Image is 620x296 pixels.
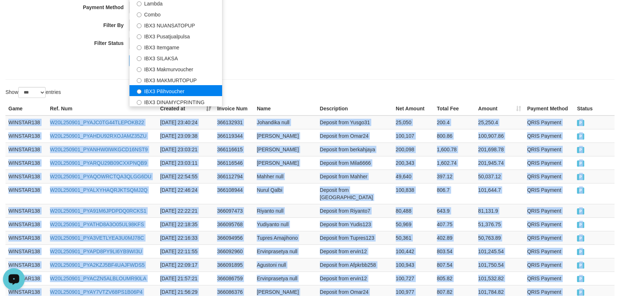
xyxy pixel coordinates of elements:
[214,204,254,217] td: 366097473
[5,258,47,272] td: WINSTAR138
[137,34,142,39] input: IBX3 Pusatjualpulsa
[129,19,222,30] label: IBX3 NUANSATOPUP
[577,222,584,228] span: PAID
[129,96,222,107] label: IBX3 DINAMYCPRINTING
[137,12,142,17] input: Combo
[393,217,434,231] td: 50,969
[317,231,393,244] td: Deposit from Tupres123
[214,102,254,115] th: Invoice Num
[475,183,524,204] td: 101,644.7
[254,258,317,272] td: Agustoni null
[5,156,47,170] td: WINSTAR138
[524,244,574,258] td: QRIS Payment
[157,156,214,170] td: [DATE] 23:03:11
[577,133,584,140] span: PAID
[524,143,574,156] td: QRIS Payment
[254,143,317,156] td: [PERSON_NAME]
[475,170,524,183] td: 50,037.12
[317,204,393,217] td: Deposit from Riyanto7
[254,183,317,204] td: Nurul Qalbi
[157,217,214,231] td: [DATE] 22:18:35
[317,170,393,183] td: Deposit from Mahher
[434,258,475,272] td: 807.54
[577,276,584,282] span: PAID
[524,102,574,115] th: Payment Method
[137,56,142,61] input: IBX3 SILAKSA
[393,156,434,170] td: 200,343
[214,272,254,285] td: 366086759
[317,217,393,231] td: Deposit from Yudis123
[5,204,47,217] td: WINSTAR138
[254,204,317,217] td: Riyanto null
[5,143,47,156] td: WINSTAR138
[577,187,584,194] span: PAID
[475,258,524,272] td: 101,750.54
[434,143,475,156] td: 1,600.78
[393,244,434,258] td: 100,442
[524,217,574,231] td: QRIS Payment
[317,115,393,129] td: Deposit from Yusgo31
[5,102,47,115] th: Game
[157,129,214,143] td: [DATE] 23:09:38
[129,8,222,19] label: Combo
[524,204,574,217] td: QRIS Payment
[214,143,254,156] td: 366116615
[434,115,475,129] td: 200.4
[475,129,524,143] td: 100,907.86
[434,170,475,183] td: 397.12
[475,156,524,170] td: 201,945.74
[254,272,317,285] td: Ervinprasetya null
[50,208,146,214] a: W20L250901_PYA91M6JPDPDQ0RCKS1
[5,231,47,244] td: WINSTAR138
[475,143,524,156] td: 201,698.78
[137,1,142,6] input: Lambda
[317,272,393,285] td: Deposit from ervin12
[574,102,615,115] th: Status
[129,85,222,96] label: IBX3 Pilihvoucher
[50,235,144,241] a: W20L250901_PYA3VETLYEA3U0MJ78C
[18,87,46,98] select: Showentries
[434,244,475,258] td: 803.54
[577,147,584,153] span: PAID
[393,170,434,183] td: 49,640
[317,183,393,204] td: Deposit from [GEOGRAPHIC_DATA]
[129,52,222,63] label: IBX3 SILAKSA
[577,208,584,215] span: PAID
[129,41,222,52] label: IBX3 Itemgame
[393,204,434,217] td: 80,488
[317,244,393,258] td: Deposit from ervin12
[524,170,574,183] td: QRIS Payment
[157,258,214,272] td: [DATE] 22:09:17
[50,289,143,295] a: W20L250901_PYAY7VTZV68PS1B06P4
[393,272,434,285] td: 100,727
[577,120,584,126] span: PAID
[137,45,142,50] input: IBX3 Itemgame
[3,3,25,25] button: Open LiveChat chat widget
[577,174,584,180] span: PAID
[254,170,317,183] td: Mahher null
[5,183,47,204] td: WINSTAR138
[254,115,317,129] td: Johandika null
[434,183,475,204] td: 806.7
[5,244,47,258] td: WINSTAR138
[129,74,222,85] label: IBX3 MAKMURTOPUP
[475,102,524,115] th: Amount: activate to sort column ascending
[5,87,61,98] label: Show entries
[393,183,434,204] td: 100,838
[5,217,47,231] td: WINSTAR138
[434,217,475,231] td: 407.75
[50,119,144,125] a: W20L250901_PYAJC0TG44TLEPOKB22
[50,133,147,139] a: W20L250901_PYAHDU92RXOJAMZ35ZU
[157,102,214,115] th: Created at: activate to sort column ascending
[524,231,574,244] td: QRIS Payment
[214,170,254,183] td: 366112794
[157,183,214,204] td: [DATE] 22:46:24
[214,217,254,231] td: 366095768
[254,156,317,170] td: [PERSON_NAME]
[50,187,147,193] a: W20L250901_PYALXYHAQRJKTSQMJ2Q
[157,231,214,244] td: [DATE] 22:16:33
[434,204,475,217] td: 643.9
[50,262,145,268] a: W20L250901_PYA2KZJ5BF4UAJFWDS5
[157,143,214,156] td: [DATE] 23:03:21
[137,100,142,105] input: IBX3 DINAMYCPRINTING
